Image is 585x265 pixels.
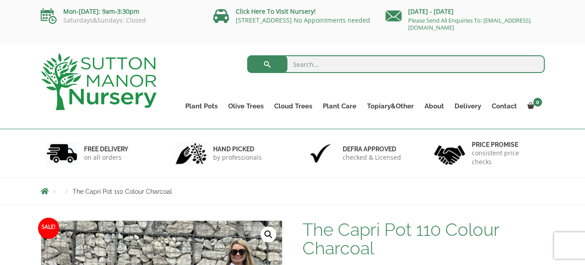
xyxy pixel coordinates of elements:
[408,16,531,31] a: Please Send All Enquiries To: [EMAIL_ADDRESS][DOMAIN_NAME]
[84,153,128,162] p: on all orders
[84,145,128,153] h6: FREE DELIVERY
[180,100,223,112] a: Plant Pots
[533,98,542,107] span: 0
[38,218,59,239] span: Sale!
[386,6,545,17] p: [DATE] - [DATE]
[46,142,77,165] img: 1.jpg
[41,6,200,17] p: Mon-[DATE]: 9am-3:30pm
[434,140,465,167] img: 4.jpg
[472,141,539,149] h6: Price promise
[343,145,401,153] h6: Defra approved
[176,142,206,165] img: 2.jpg
[247,55,545,73] input: Search...
[236,16,370,24] a: [STREET_ADDRESS] No Appointments needed
[213,153,262,162] p: by professionals
[260,227,276,242] a: View full-screen image gallery
[419,100,449,112] a: About
[302,220,544,257] h1: The Capri Pot 110 Colour Charcoal
[41,53,157,110] img: logo
[343,153,401,162] p: checked & Licensed
[73,188,172,195] span: The Capri Pot 110 Colour Charcoal
[362,100,419,112] a: Topiary&Other
[472,149,539,166] p: consistent price checks
[223,100,269,112] a: Olive Trees
[305,142,336,165] img: 3.jpg
[449,100,486,112] a: Delivery
[41,17,200,24] p: Saturdays&Sundays: Closed
[486,100,522,112] a: Contact
[269,100,317,112] a: Cloud Trees
[213,145,262,153] h6: hand picked
[317,100,362,112] a: Plant Care
[236,7,316,15] a: Click Here To Visit Nursery!
[522,100,545,112] a: 0
[41,188,545,195] nav: Breadcrumbs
